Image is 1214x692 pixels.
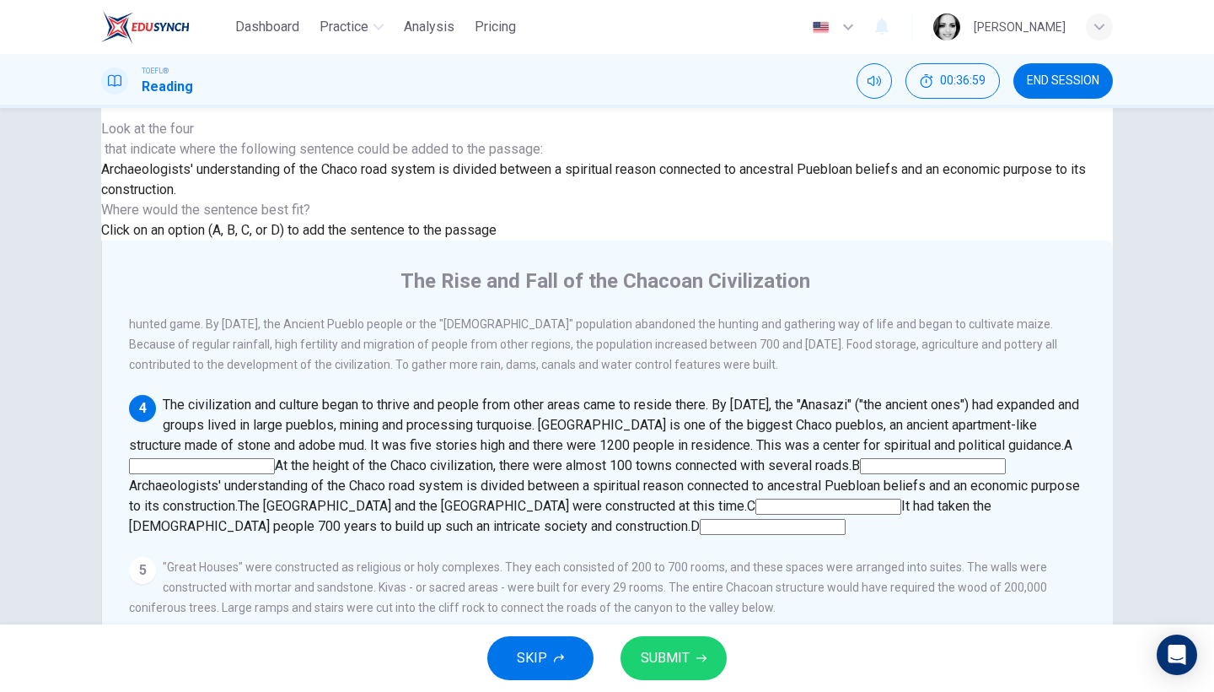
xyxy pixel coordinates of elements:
[940,74,986,88] span: 00:36:59
[129,397,1079,453] span: The civilization and culture began to thrive and people from other areas came to reside there. By...
[1013,63,1113,99] button: END SESSION
[129,478,1080,514] span: Archaeologists' understanding of the Chaco road system is divided between a spiritual reason conn...
[905,63,1000,99] div: Hide
[101,119,1113,159] span: Look at the four that indicate where the following sentence could be added to the passage:
[101,222,497,238] span: Click on an option (A, B, C, or D) to add the sentence to the passage
[235,17,299,37] span: Dashboard
[400,268,810,295] h4: The Rise and Fall of the Chacoan Civilization
[101,202,314,218] span: Where would the sentence best fit?
[238,498,747,514] span: The [GEOGRAPHIC_DATA] and the [GEOGRAPHIC_DATA] were constructed at this time.
[142,77,193,97] h1: Reading
[129,277,1086,371] span: The first population of the region, the Archaic-Early Basketmaker people, were nomadic hunter-gat...
[475,17,516,37] span: Pricing
[468,12,523,42] button: Pricing
[974,17,1066,37] div: [PERSON_NAME]
[101,10,190,44] img: EduSynch logo
[1064,437,1072,453] span: A
[101,10,228,44] a: EduSynch logo
[1157,635,1197,675] div: Open Intercom Messenger
[851,457,860,473] span: B
[320,17,368,37] span: Practice
[690,518,700,534] span: D
[228,12,306,42] button: Dashboard
[487,636,594,680] button: SKIP
[101,161,1086,197] span: Archaeologists' understanding of the Chaco road system is divided between a spiritual reason conn...
[810,21,831,34] img: en
[313,12,390,42] button: Practice
[620,636,727,680] button: SUBMIT
[1027,74,1099,88] span: END SESSION
[517,646,547,670] span: SKIP
[397,12,461,42] button: Analysis
[905,63,1000,99] button: 00:36:59
[857,63,892,99] div: Mute
[275,457,851,473] span: At the height of the Chaco civilization, there were almost 100 towns connected with several roads.
[933,14,960,41] img: Profile picture
[747,498,755,514] span: C
[129,557,156,584] div: 5
[404,17,454,37] span: Analysis
[129,560,1047,614] span: "Great Houses" were constructed as religious or holy complexes. They each consisted of 200 to 700...
[129,395,156,422] div: 4
[142,65,169,77] span: TOEFL®
[641,646,690,670] span: SUBMIT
